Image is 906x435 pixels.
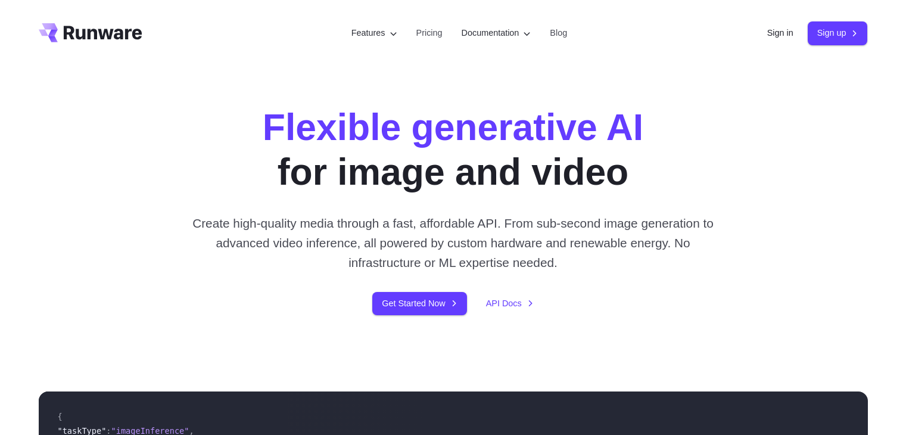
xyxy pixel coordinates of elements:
label: Documentation [462,26,531,40]
label: Features [351,26,397,40]
a: Blog [550,26,567,40]
h1: for image and video [263,105,643,194]
strong: Flexible generative AI [263,106,643,148]
a: Sign in [767,26,793,40]
a: API Docs [486,297,534,310]
a: Sign up [808,21,868,45]
p: Create high-quality media through a fast, affordable API. From sub-second image generation to adv... [188,213,718,273]
a: Go to / [39,23,142,42]
a: Get Started Now [372,292,466,315]
span: { [58,412,63,421]
a: Pricing [416,26,443,40]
